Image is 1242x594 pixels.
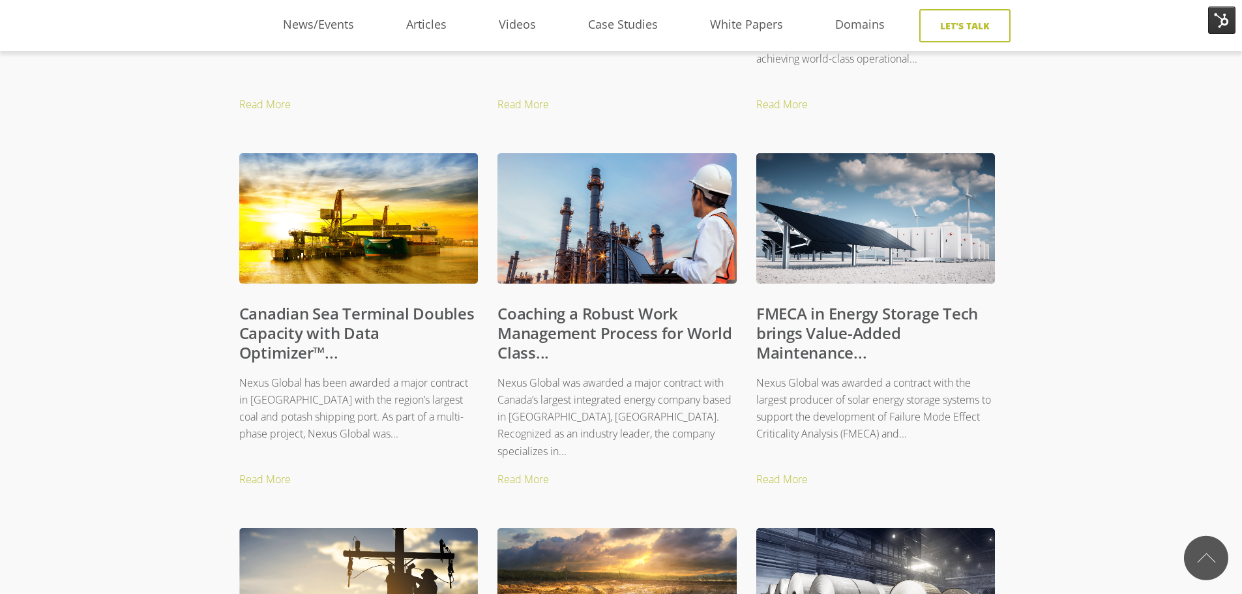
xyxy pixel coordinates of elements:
img: HubSpot Tools Menu Toggle [1208,7,1235,34]
p: Nexus Global was awarded a contract with the largest producer of solar energy storage systems to ... [756,374,996,443]
a: Articles [380,15,473,35]
a: Case Studies [562,15,684,35]
a: Read More [497,470,756,490]
a: Read More [497,95,756,115]
a: Let's Talk [919,9,1011,42]
a: Read More [756,95,1015,115]
p: Nexus Global was awarded a major contract with Canada’s largest integrated energy company based i... [497,374,737,460]
a: Videos [473,15,562,35]
a: Read More [756,470,1015,490]
a: Read More [239,95,498,115]
a: Canadian Sea Terminal Doubles Capacity with Data Optimizer™... [239,303,475,363]
a: Read More [239,470,498,490]
img: FMECA in Energy Storage Tech brings Value-Added Maintenance Strategies to End Users [756,153,996,295]
a: FMECA in Energy Storage Tech brings Value-Added Maintenance... [756,303,978,363]
p: Nexus Global has been awarded a major contract in [GEOGRAPHIC_DATA] with the region’s largest coa... [239,374,479,443]
img: Coaching a Robust Work Management Process for World Class Maintenance & Reliability [497,153,737,295]
img: Canadian Sea Terminal Doubles Capacity with Data Optimizer™ and Strategy Optimizer™ [239,153,479,295]
a: Coaching a Robust Work Management Process for World Class... [497,303,732,363]
a: Domains [809,15,911,35]
a: News/Events [257,15,380,35]
a: White Papers [684,15,809,35]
